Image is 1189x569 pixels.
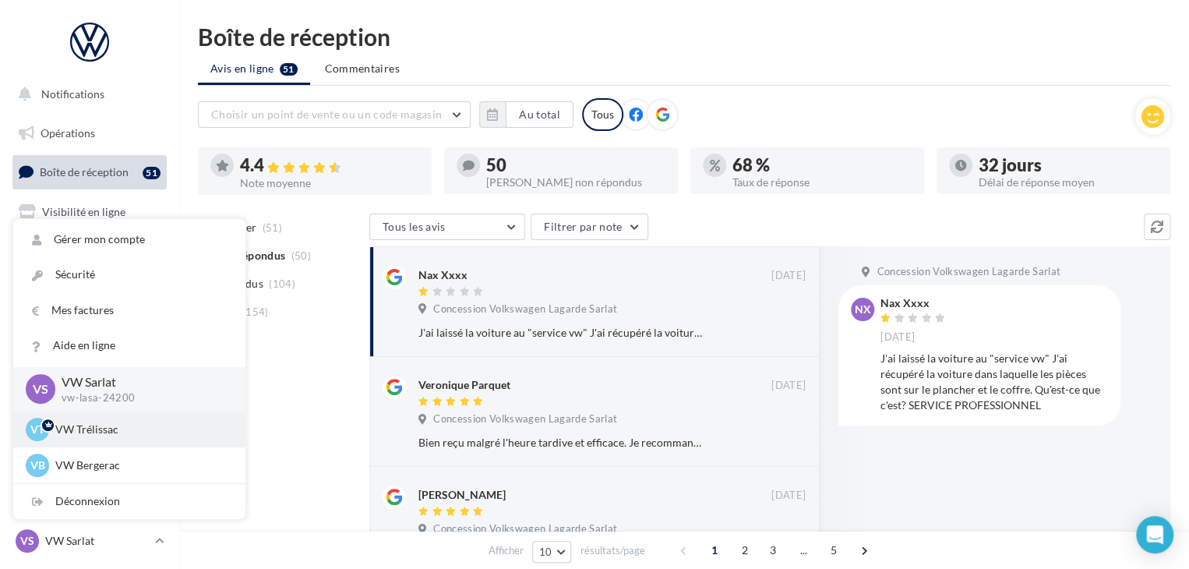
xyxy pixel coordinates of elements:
[198,25,1170,48] div: Boîte de réception
[732,177,912,188] div: Taux de réponse
[9,389,170,435] a: PLV et print personnalisable
[62,391,221,405] p: vw-lasa-24200
[979,157,1158,174] div: 32 jours
[880,351,1108,413] div: J'ai laissé la voiture au "service vw" J'ai récupéré la voiture dans laquelle les pièces sont sur...
[489,543,524,558] span: Afficher
[791,538,816,563] span: ...
[771,269,806,283] span: [DATE]
[9,155,170,189] a: Boîte de réception51
[20,533,34,549] span: VS
[13,257,245,292] a: Sécurité
[9,273,170,306] a: Contacts
[13,484,245,519] div: Déconnexion
[877,265,1060,279] span: Concession Volkswagen Lagarde Sarlat
[42,205,125,218] span: Visibilité en ligne
[325,61,400,76] span: Commentaires
[979,177,1158,188] div: Délai de réponse moyen
[880,298,949,309] div: Nax Xxxx
[506,101,573,128] button: Au total
[30,458,45,473] span: VB
[531,214,648,240] button: Filtrer par note
[9,117,170,150] a: Opérations
[479,101,573,128] button: Au total
[9,312,170,345] a: Médiathèque
[12,526,167,556] a: VS VW Sarlat
[9,196,170,228] a: Visibilité en ligne
[269,277,295,290] span: (104)
[9,351,170,383] a: Calendrier
[418,435,704,451] div: Bien reçu malgré l'heure tardive et efficace. Je recommande
[211,108,442,121] span: Choisir un point de vente ou un code magasin
[418,267,467,283] div: Nax Xxxx
[771,489,806,503] span: [DATE]
[702,538,727,563] span: 1
[580,543,644,558] span: résultats/page
[33,380,48,398] span: VS
[55,458,227,473] p: VW Bergerac
[418,377,510,393] div: Veronique Parquet
[242,306,269,318] span: (154)
[9,78,164,111] button: Notifications
[418,487,506,503] div: [PERSON_NAME]
[383,220,446,233] span: Tous les avis
[240,157,419,175] div: 4.4
[30,422,44,437] span: VT
[486,157,665,174] div: 50
[45,533,149,549] p: VW Sarlat
[40,165,129,178] span: Boîte de réception
[582,98,623,131] div: Tous
[13,328,245,363] a: Aide en ligne
[821,538,846,563] span: 5
[13,222,245,257] a: Gérer mon compte
[880,330,915,345] span: [DATE]
[9,441,170,487] a: Campagnes DataOnDemand
[198,101,471,128] button: Choisir un point de vente ou un code magasin
[855,302,871,317] span: NX
[418,325,704,341] div: J'ai laissé la voiture au "service vw" J'ai récupéré la voiture dans laquelle les pièces sont sur...
[41,87,104,101] span: Notifications
[41,126,95,140] span: Opérations
[433,522,617,536] span: Concession Volkswagen Lagarde Sarlat
[433,302,617,316] span: Concession Volkswagen Lagarde Sarlat
[771,379,806,393] span: [DATE]
[263,221,282,234] span: (51)
[1136,516,1173,553] div: Open Intercom Messenger
[486,177,665,188] div: [PERSON_NAME] non répondus
[760,538,785,563] span: 3
[13,293,245,328] a: Mes factures
[62,373,221,391] p: VW Sarlat
[369,214,525,240] button: Tous les avis
[240,178,419,189] div: Note moyenne
[539,546,552,558] span: 10
[532,541,572,563] button: 10
[732,538,757,563] span: 2
[433,412,617,426] span: Concession Volkswagen Lagarde Sarlat
[732,157,912,174] div: 68 %
[55,422,227,437] p: VW Trélissac
[143,167,161,179] div: 51
[9,235,170,267] a: Campagnes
